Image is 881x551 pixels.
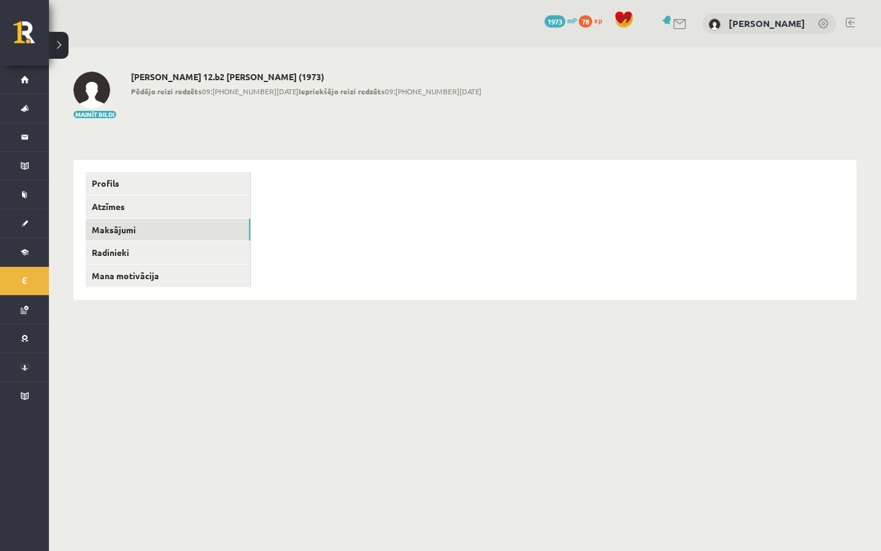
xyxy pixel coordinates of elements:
[13,21,49,52] a: Rīgas 1. Tālmācības vidusskola
[86,172,250,195] a: Profils
[567,15,577,25] span: mP
[579,15,608,25] a: 78 xp
[594,15,602,25] span: xp
[579,15,592,28] span: 78
[86,264,250,287] a: Mana motivācija
[86,241,250,264] a: Radinieki
[131,72,481,82] h2: [PERSON_NAME] 12.b2 [PERSON_NAME] (1973)
[86,195,250,218] a: Atzīmes
[708,18,721,31] img: Tīna Elizabete Klipa
[545,15,577,25] a: 1973 mP
[73,72,110,108] img: Tīna Elizabete Klipa
[131,86,481,97] span: 09:[PHONE_NUMBER][DATE] 09:[PHONE_NUMBER][DATE]
[545,15,565,28] span: 1973
[73,111,116,118] button: Mainīt bildi
[299,86,385,96] b: Iepriekšējo reizi redzēts
[729,17,805,29] a: [PERSON_NAME]
[86,219,250,241] a: Maksājumi
[131,86,202,96] b: Pēdējo reizi redzēts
